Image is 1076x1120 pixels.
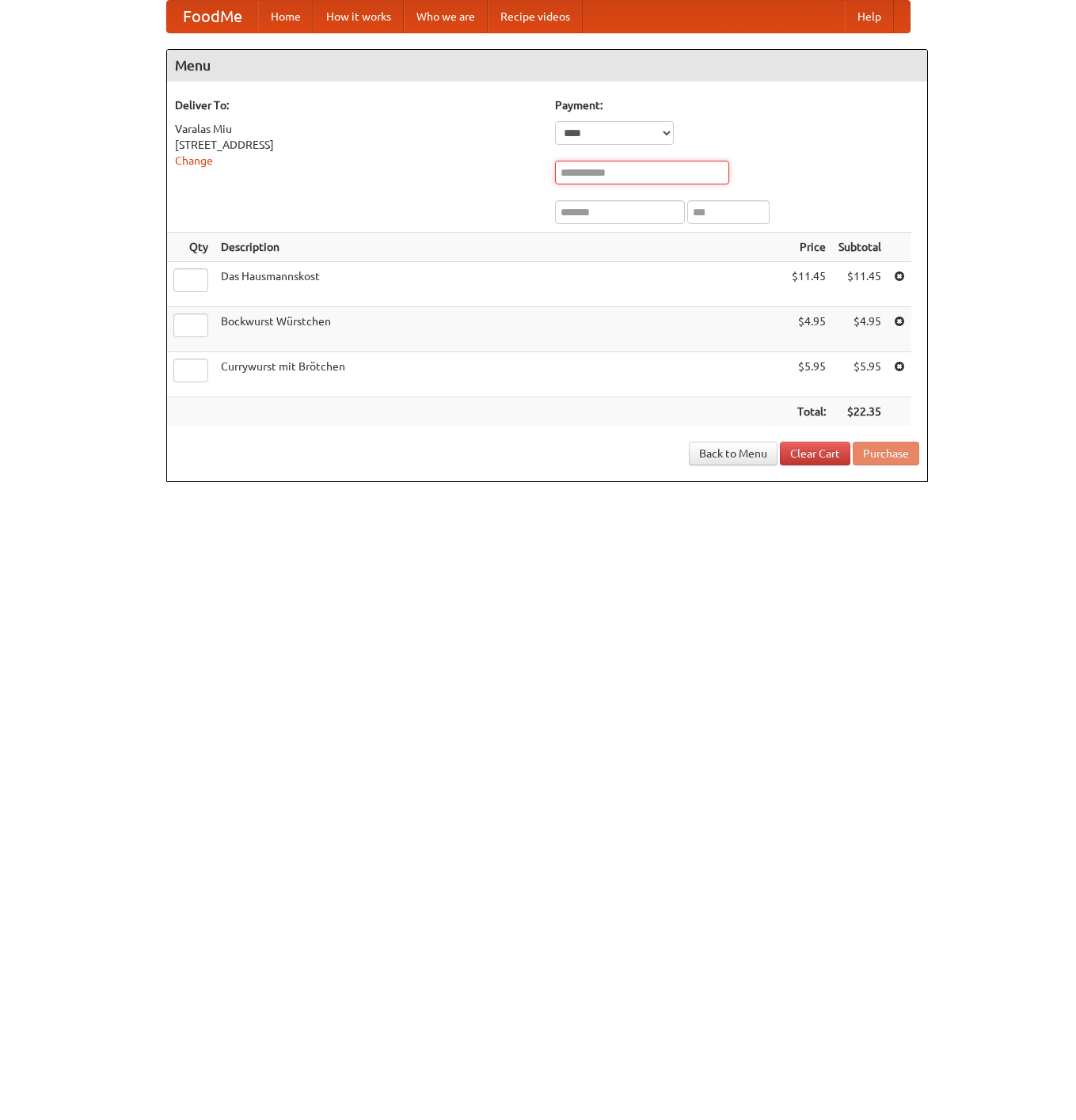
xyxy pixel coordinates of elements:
[785,352,832,397] td: $5.95
[853,442,919,465] button: Purchase
[785,307,832,352] td: $4.95
[832,233,888,262] th: Subtotal
[175,121,539,137] div: Varalas Miu
[689,442,778,465] a: Back to Menu
[215,307,785,352] td: Bockwurst Würstchen
[175,97,539,113] h5: Deliver To:
[175,154,213,167] a: Change
[832,307,888,352] td: $4.95
[175,137,539,153] div: [STREET_ADDRESS]
[215,352,785,397] td: Currywurst mit Brötchen
[832,397,888,427] th: $22.35
[555,97,919,113] h5: Payment:
[785,262,832,307] td: $11.45
[845,1,894,32] a: Help
[215,262,785,307] td: Das Hausmannskost
[832,262,888,307] td: $11.45
[167,1,258,32] a: FoodMe
[785,233,832,262] th: Price
[832,352,888,397] td: $5.95
[780,442,850,465] a: Clear Cart
[215,233,785,262] th: Description
[488,1,583,32] a: Recipe videos
[167,233,215,262] th: Qty
[167,50,927,82] h4: Menu
[785,397,832,427] th: Total:
[258,1,314,32] a: Home
[404,1,488,32] a: Who we are
[314,1,404,32] a: How it works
